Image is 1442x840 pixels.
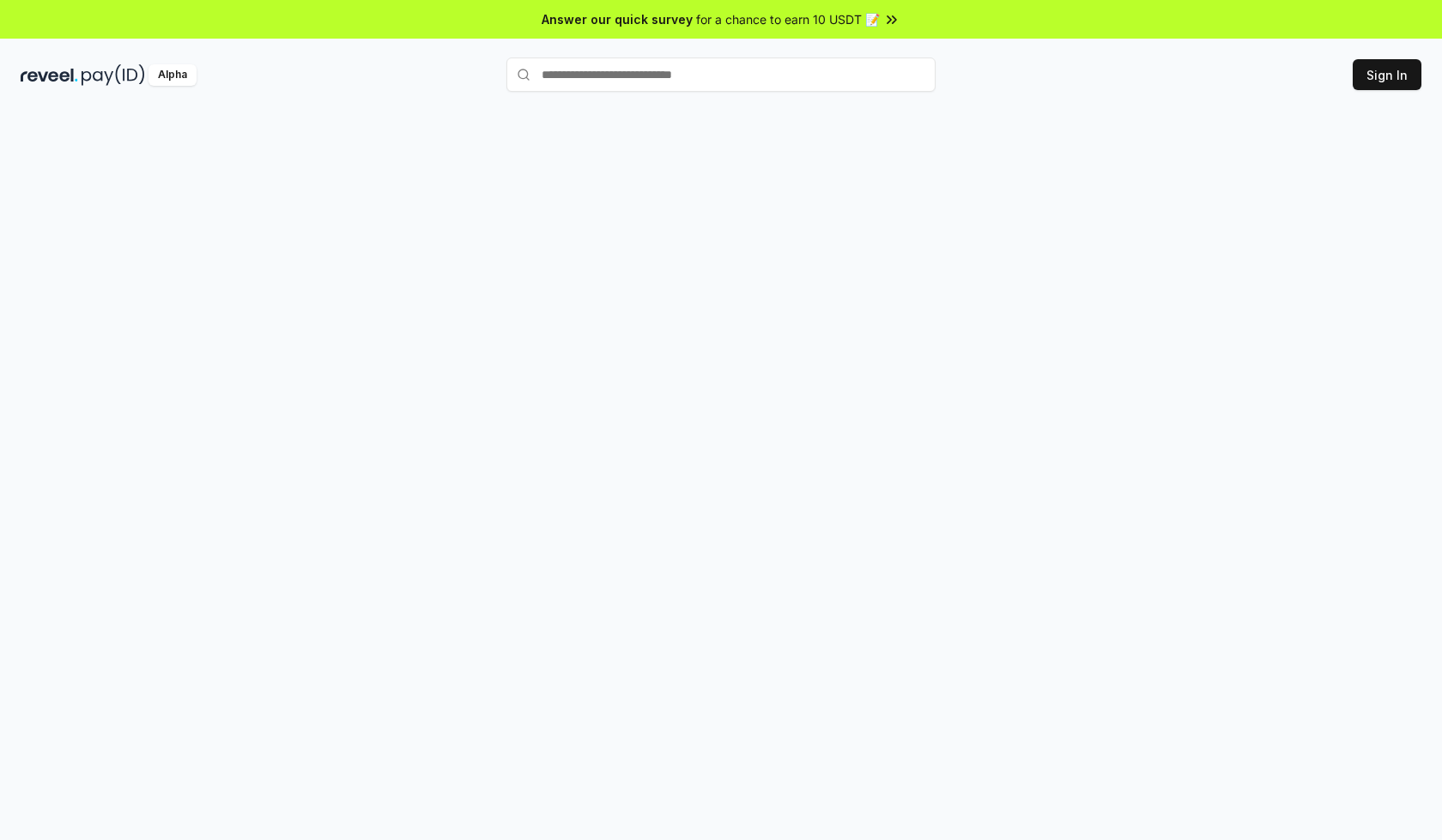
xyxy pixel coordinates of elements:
[82,64,145,86] img: pay_id
[542,10,693,28] span: Answer our quick survey
[148,64,197,86] div: Alpha
[21,64,78,86] img: reveel_dark
[1353,59,1421,90] button: Sign In
[696,10,880,28] span: for a chance to earn 10 USDT 📝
